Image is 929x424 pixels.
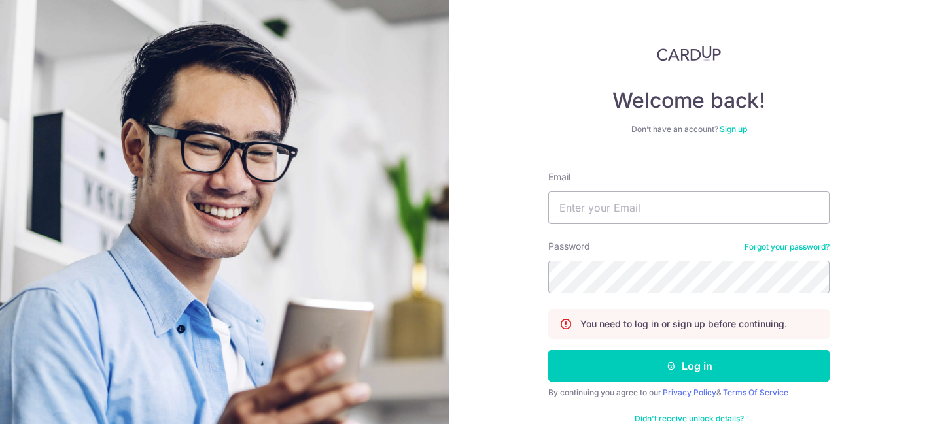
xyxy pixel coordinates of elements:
a: Terms Of Service [723,387,788,397]
div: By continuing you agree to our & [548,387,830,398]
a: Privacy Policy [663,387,716,397]
a: Didn't receive unlock details? [635,414,744,424]
a: Sign up [720,124,747,134]
div: Don’t have an account? [548,124,830,135]
label: Password [548,240,590,253]
h4: Welcome back! [548,88,830,114]
button: Log in [548,350,830,382]
a: Forgot your password? [745,242,830,252]
input: Enter your Email [548,191,830,224]
img: CardUp Logo [657,46,721,61]
label: Email [548,171,570,184]
p: You need to log in or sign up before continuing. [580,318,787,331]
